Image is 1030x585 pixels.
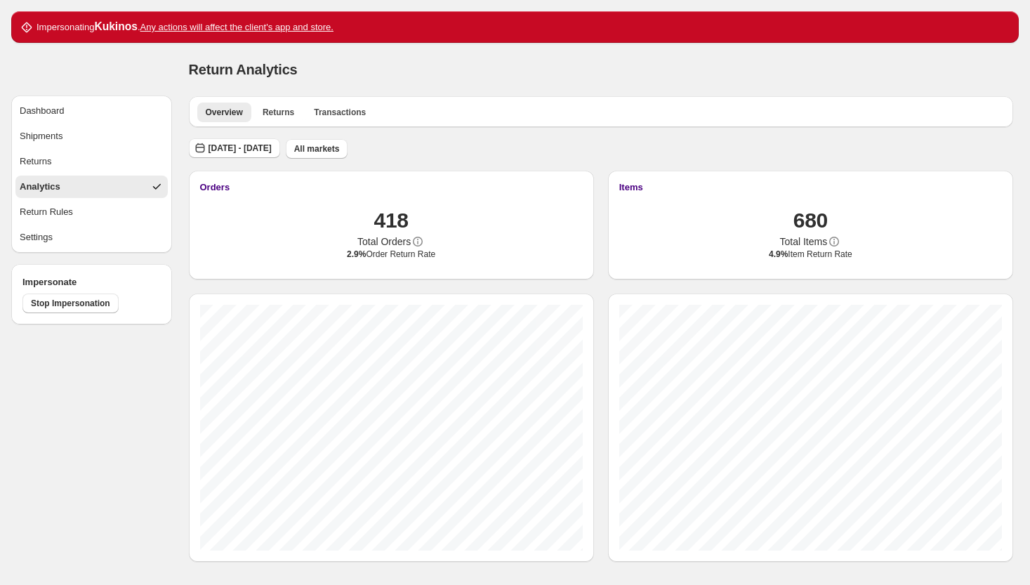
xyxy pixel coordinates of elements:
[20,230,53,244] div: Settings
[769,249,788,259] span: 4.9%
[619,182,1002,192] button: Items
[357,235,411,249] span: Total Orders
[140,22,334,32] u: Any actions will affect the client's app and store.
[15,100,168,122] button: Dashboard
[374,206,409,235] h1: 418
[20,104,65,118] div: Dashboard
[15,125,168,147] button: Shipments
[20,205,73,219] div: Return Rules
[15,201,168,223] button: Return Rules
[200,182,583,192] button: Orders
[15,150,168,173] button: Returns
[347,249,366,259] span: 2.9%
[769,249,852,260] span: Item Return Rate
[22,275,161,289] h4: Impersonate
[31,298,110,309] span: Stop Impersonation
[20,155,52,169] div: Returns
[189,138,280,158] button: [DATE] - [DATE]
[22,294,119,313] button: Stop Impersonation
[263,107,294,118] span: Returns
[209,143,272,154] span: [DATE] - [DATE]
[793,206,828,235] h1: 680
[286,139,348,159] button: All markets
[20,129,62,143] div: Shipments
[206,107,243,118] span: Overview
[37,20,334,34] p: Impersonating .
[15,226,168,249] button: Settings
[94,20,138,32] strong: Kukinos
[294,143,340,155] span: All markets
[780,235,828,249] span: Total Items
[189,62,298,77] span: Return Analytics
[347,249,435,260] span: Order Return Rate
[314,107,366,118] span: Transactions
[20,180,60,194] div: Analytics
[15,176,168,198] button: Analytics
